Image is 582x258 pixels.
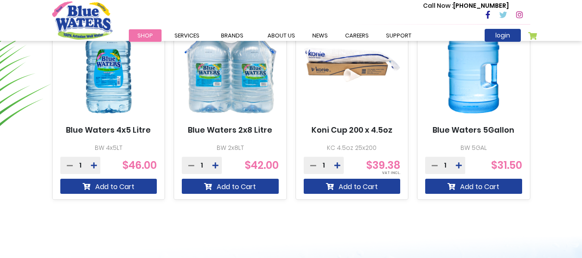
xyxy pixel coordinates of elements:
a: Blue Waters 5Gallon [433,125,514,135]
a: News [304,29,336,42]
p: BW 4x5LT [60,143,157,152]
button: Add to Cart [425,179,522,194]
button: Add to Cart [60,179,157,194]
a: support [377,29,420,42]
img: Blue Waters 5Gallon [425,5,522,126]
span: $46.00 [122,158,157,172]
span: Shop [137,31,153,40]
p: BW 5GAL [425,143,522,152]
span: Brands [221,31,243,40]
span: Call Now : [423,1,453,10]
a: login [485,29,521,42]
img: Blue Waters 4x5 Litre [60,5,157,126]
p: [PHONE_NUMBER] [423,1,509,10]
span: $39.38 [366,158,400,172]
span: $42.00 [245,158,279,172]
a: store logo [52,1,112,39]
span: $31.50 [491,158,522,172]
a: about us [259,29,304,42]
img: Blue Waters 2x8 Litre [182,5,279,126]
span: Services [174,31,199,40]
button: Add to Cart [182,179,279,194]
button: Add to Cart [304,179,401,194]
a: careers [336,29,377,42]
p: BW 2x8LT [182,143,279,152]
img: Koni Cup 200 x 4.5oz [304,5,401,126]
p: KC 4.5oz 25x200 [304,143,401,152]
a: Koni Cup 200 x 4.5oz [311,125,392,135]
a: Blue Waters 2x8 Litre [188,125,272,135]
a: Blue Waters 4x5 Litre [66,125,151,135]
